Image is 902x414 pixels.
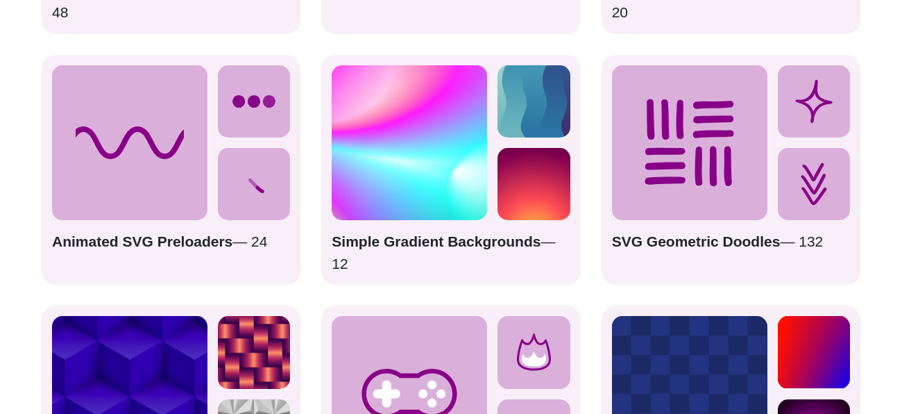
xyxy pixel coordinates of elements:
p: — 12 [332,231,570,274]
img: glowing yellow warming the purple vector sky [497,148,570,220]
strong: SVG Geometric Doodles [612,233,781,249]
img: alternating gradient chain from purple to green [497,65,570,138]
strong: Animated SVG Preloaders [52,233,232,249]
p: — 24 [52,231,290,274]
img: colorful radial mesh gradient rainbow [332,65,487,221]
p: — 132 [612,231,850,274]
strong: Simple Gradient Backgrounds [332,233,541,249]
img: red shiny ribbon woven into a pattern [218,316,290,388]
